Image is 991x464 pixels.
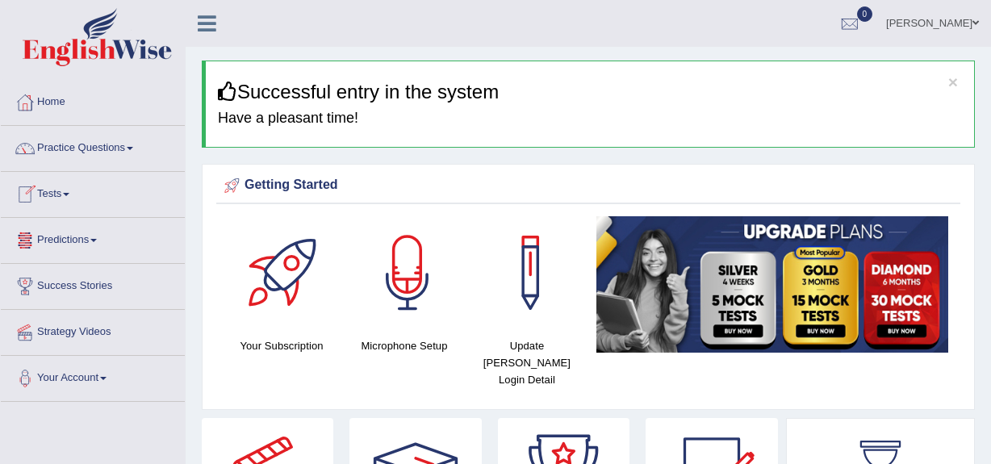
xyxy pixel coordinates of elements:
a: Predictions [1,218,185,258]
h4: Have a pleasant time! [218,111,962,127]
h4: Your Subscription [228,337,335,354]
span: 0 [857,6,873,22]
img: small5.jpg [596,216,948,353]
h3: Successful entry in the system [218,82,962,102]
a: Home [1,80,185,120]
a: Success Stories [1,264,185,304]
a: Practice Questions [1,126,185,166]
div: Getting Started [220,173,956,198]
h4: Microphone Setup [351,337,458,354]
a: Tests [1,172,185,212]
a: Your Account [1,356,185,396]
a: Strategy Videos [1,310,185,350]
h4: Update [PERSON_NAME] Login Detail [474,337,580,388]
button: × [948,73,958,90]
